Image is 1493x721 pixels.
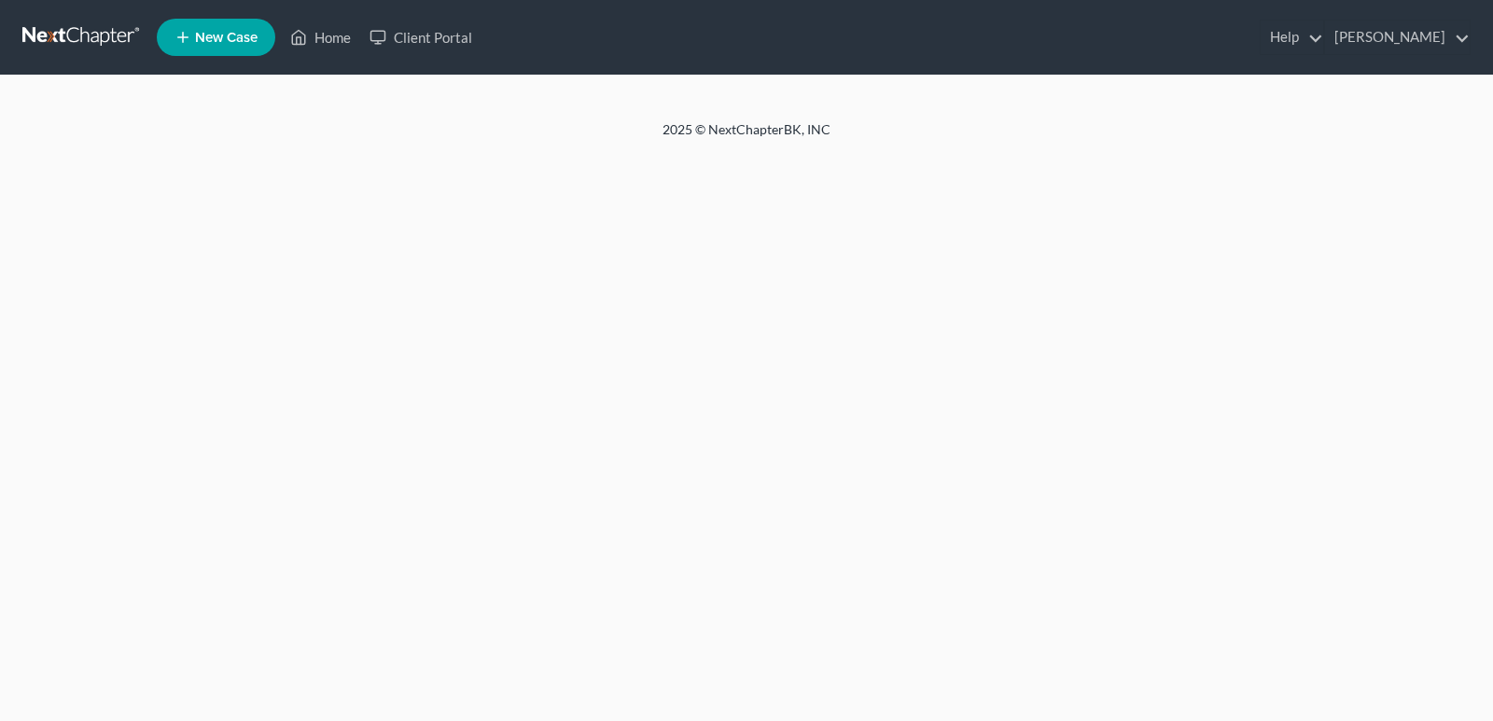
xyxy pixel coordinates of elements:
new-legal-case-button: New Case [157,19,275,56]
a: Home [281,21,360,54]
a: Help [1261,21,1323,54]
div: 2025 © NextChapterBK, INC [215,120,1278,154]
a: Client Portal [360,21,481,54]
a: [PERSON_NAME] [1325,21,1470,54]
